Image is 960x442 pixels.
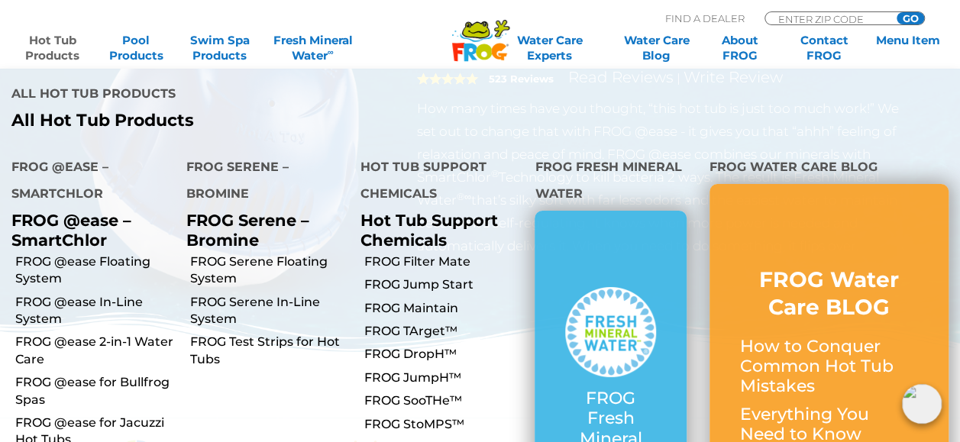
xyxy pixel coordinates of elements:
p: Find A Dealer [665,11,745,25]
p: How to Conquer Common Hot Tub Mistakes [740,337,918,397]
h3: FROG Water Care BLOG [740,266,918,321]
a: Hot Tub Support Chemicals [360,211,498,249]
img: openIcon [902,384,942,424]
p: FROG Serene – Bromine [186,211,337,249]
h4: FROG Serene – Bromine [186,153,337,211]
a: All Hot Tub Products [11,111,468,131]
a: FROG Test Strips for Hot Tubs [189,334,348,368]
h4: FROG @ease – SmartChlor [11,153,163,211]
h4: FROG Water Care Blog [709,153,949,184]
a: Fresh MineralWater∞ [267,33,360,63]
a: FROG @ease Floating System [15,253,174,288]
a: Water CareBlog [619,33,693,63]
h4: Hot Tub Support Chemicals [360,153,512,211]
a: FROG Jump Start [364,276,523,293]
a: Swim SpaProducts [183,33,257,63]
sup: ∞ [328,47,334,57]
a: FROG @ease 2-in-1 Water Care [15,334,174,368]
a: FROG StoMPS™ [364,416,523,433]
a: ContactFROG [787,33,861,63]
h4: FROG Fresh Mineral Water [535,153,686,211]
a: AboutFROG [703,33,777,63]
a: FROG Serene Floating System [189,253,348,288]
a: FROG @ease In-Line System [15,294,174,328]
p: FROG @ease – SmartChlor [11,211,163,249]
a: FROG @ease for Bullfrog Spas [15,374,174,408]
a: FROG Maintain [364,300,523,317]
a: FROG JumpH™ [364,369,523,386]
a: Water CareExperts [490,33,610,63]
a: Hot TubProducts [15,33,89,63]
h4: All Hot Tub Products [11,80,468,111]
a: FROG DropH™ [364,346,523,363]
input: GO [897,12,924,24]
a: FROG SooTHe™ [364,392,523,409]
a: FROG Filter Mate [364,253,523,270]
a: Menu Item [871,33,945,63]
a: FROG Serene In-Line System [189,294,348,328]
a: PoolProducts [99,33,173,63]
a: FROG TArget™ [364,323,523,340]
input: Zip Code Form [777,12,880,25]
